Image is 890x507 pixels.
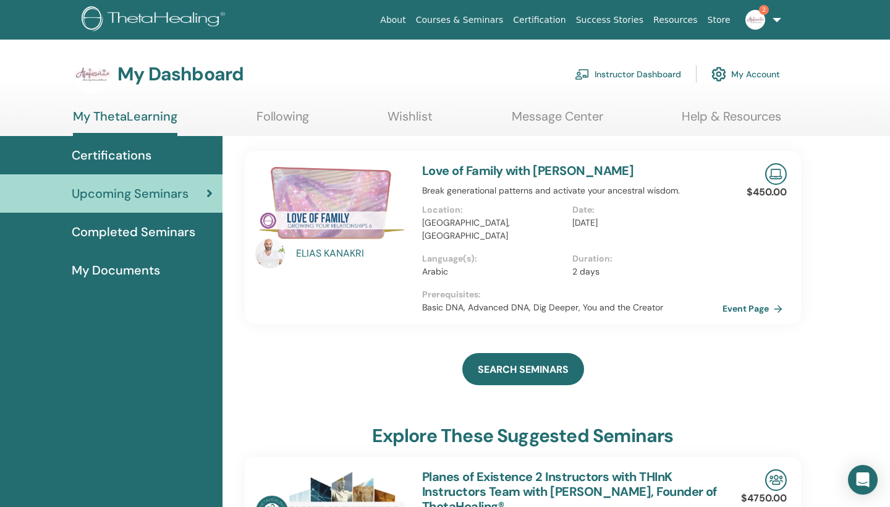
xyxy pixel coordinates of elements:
p: $4750.00 [741,491,787,506]
a: Courses & Seminars [411,9,509,32]
a: Success Stories [571,9,648,32]
p: Language(s) : [422,252,565,265]
a: Resources [648,9,703,32]
span: Completed Seminars [72,223,195,241]
a: About [375,9,410,32]
img: chalkboard-teacher.svg [575,69,590,80]
p: Arabic [422,265,565,278]
h3: My Dashboard [117,63,244,85]
img: Live Online Seminar [765,163,787,185]
img: default.jpg [73,54,112,94]
p: Date : [572,203,715,216]
a: Certification [508,9,570,32]
a: SEARCH SEMINARS [462,353,584,385]
a: Following [256,109,309,133]
span: Certifications [72,146,151,164]
p: Prerequisites : [422,288,723,301]
a: My ThetaLearning [73,109,177,136]
a: ELIAS KANAKRI [296,246,410,261]
a: My Account [711,61,780,88]
span: My Documents [72,261,160,279]
p: Location : [422,203,565,216]
div: Open Intercom Messenger [848,465,878,495]
a: Instructor Dashboard [575,61,681,88]
p: [DATE] [572,216,715,229]
a: Wishlist [388,109,433,133]
img: default.jpg [745,10,765,30]
span: 2 [759,5,769,15]
h3: explore these suggested seminars [372,425,673,447]
p: $450.00 [747,185,787,200]
p: [GEOGRAPHIC_DATA], [GEOGRAPHIC_DATA] [422,216,565,242]
img: default.jpg [255,239,285,268]
img: cog.svg [711,64,726,85]
a: Event Page [723,299,787,318]
p: Break generational patterns and activate your ancestral wisdom. [422,184,723,197]
a: Love of Family with [PERSON_NAME] [422,163,634,179]
img: In-Person Seminar [765,469,787,491]
span: Upcoming Seminars [72,184,189,203]
p: 2 days [572,265,715,278]
p: Basic DNA, Advanced DNA, Dig Deeper, You and the Creator [422,301,723,314]
img: Love of Family [255,163,407,242]
img: logo.png [82,6,229,34]
a: Store [703,9,735,32]
p: Duration : [572,252,715,265]
a: Help & Resources [682,109,781,133]
a: Message Center [512,109,603,133]
span: SEARCH SEMINARS [478,363,569,376]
